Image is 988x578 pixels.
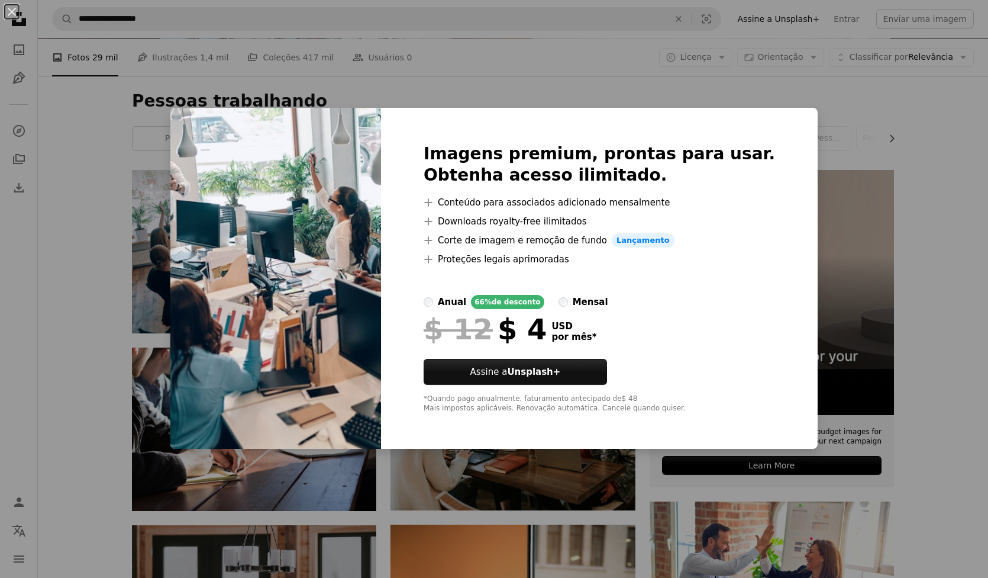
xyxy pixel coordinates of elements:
div: 66% de desconto [471,295,544,309]
li: Corte de imagem e remoção de fundo [424,233,775,248]
div: anual [438,295,466,309]
li: Downloads royalty-free ilimitados [424,214,775,229]
li: Proteções legais aprimoradas [424,252,775,266]
span: por mês * [551,332,596,342]
li: Conteúdo para associados adicionado mensalmente [424,195,775,210]
div: mensal [573,295,608,309]
input: mensal [558,297,568,307]
img: premium_photo-1661400100934-1ba03c96cc14 [170,108,381,449]
input: anual66%de desconto [424,297,433,307]
div: *Quando pago anualmente, faturamento antecipado de $ 48 Mais impostos aplicáveis. Renovação autom... [424,394,775,413]
h2: Imagens premium, prontas para usar. Obtenha acesso ilimitado. [424,143,775,186]
button: Assine aUnsplash+ [424,359,607,385]
div: $ 4 [424,314,547,345]
span: Lançamento [612,233,674,248]
span: $ 12 [424,314,493,345]
span: USD [551,321,596,332]
strong: Unsplash+ [507,367,560,377]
